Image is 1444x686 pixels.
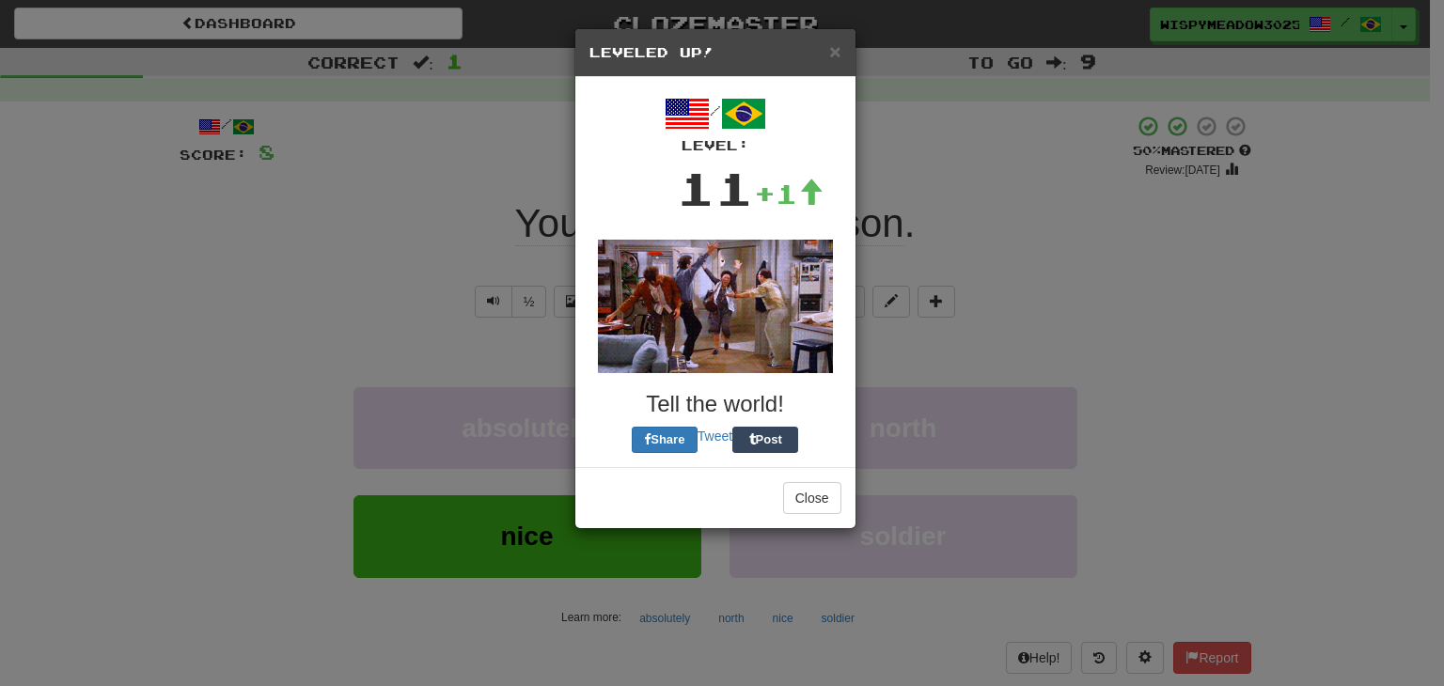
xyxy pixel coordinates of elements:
[698,429,732,444] a: Tweet
[632,427,698,453] button: Share
[589,392,841,416] h3: Tell the world!
[754,175,824,212] div: +1
[677,155,754,221] div: 11
[589,91,841,155] div: /
[829,41,840,61] button: Close
[829,40,840,62] span: ×
[589,136,841,155] div: Level:
[783,482,841,514] button: Close
[732,427,798,453] button: Post
[598,240,833,373] img: seinfeld-ebe603044fff2fd1d3e1949e7ad7a701fffed037ac3cad15aebc0dce0abf9909.gif
[589,43,841,62] h5: Leveled Up!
